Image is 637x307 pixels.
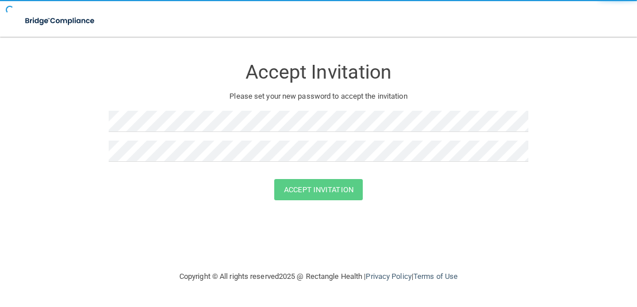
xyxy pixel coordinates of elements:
[117,90,520,103] p: Please set your new password to accept the invitation
[413,272,458,281] a: Terms of Use
[109,61,528,83] h3: Accept Invitation
[17,9,103,33] img: bridge_compliance_login_screen.278c3ca4.svg
[109,258,528,295] div: Copyright © All rights reserved 2025 @ Rectangle Health | |
[274,179,363,200] button: Accept Invitation
[366,272,411,281] a: Privacy Policy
